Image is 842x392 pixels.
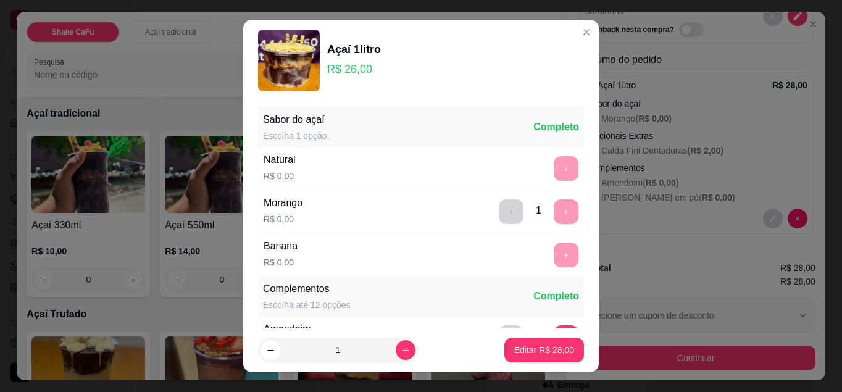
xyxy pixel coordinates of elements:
button: Editar R$ 28,00 [504,338,584,362]
p: R$ 0,00 [264,256,298,269]
div: Completo [533,289,579,304]
p: R$ 0,00 [264,213,302,225]
div: Banana [264,239,298,254]
button: add [554,325,578,350]
div: Escolha até 12 opções [263,299,351,311]
div: Amendoim [264,322,311,336]
div: Açaí 1litro [327,41,381,58]
p: Editar R$ 28,00 [514,344,574,356]
p: R$ 0,00 [264,170,296,182]
div: Completo [533,120,579,135]
button: decrease-product-quantity [261,340,280,360]
p: R$ 26,00 [327,60,381,78]
img: product-image [258,30,320,91]
div: Morango [264,196,302,211]
div: 1 [536,203,541,218]
button: delete [499,199,523,224]
div: Escolha 1 opção. [263,130,329,142]
div: Sabor do açaí [263,112,329,127]
button: delete [499,325,523,350]
div: Natural [264,152,296,167]
div: Complementos [263,281,351,296]
button: Close [577,22,596,42]
button: increase-product-quantity [396,340,415,360]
